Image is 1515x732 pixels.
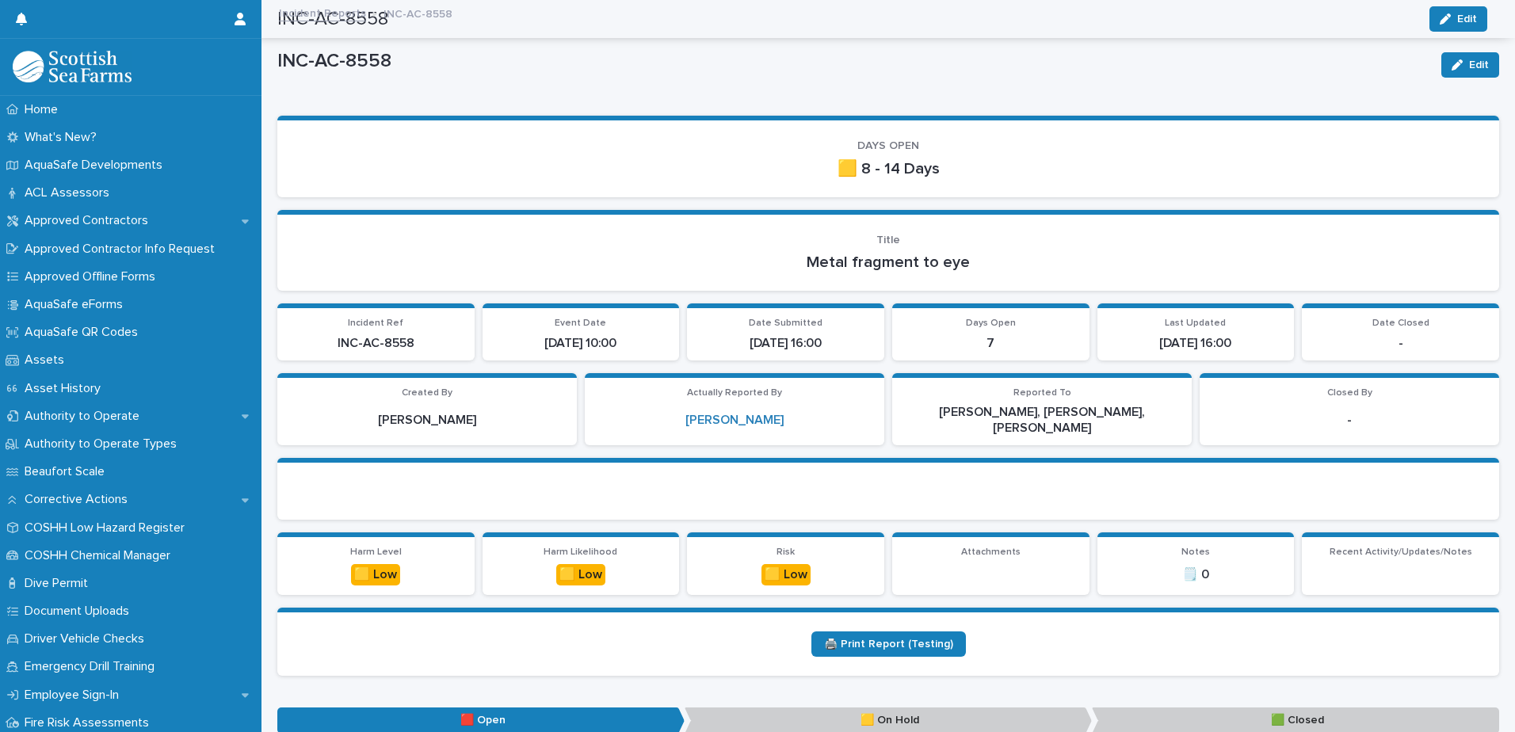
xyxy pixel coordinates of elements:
p: 🗒️ 0 [1107,567,1285,582]
p: - [1209,413,1490,428]
span: Risk [777,547,795,557]
button: Edit [1441,52,1499,78]
p: Asset History [18,381,113,396]
p: AquaSafe eForms [18,297,135,312]
span: Days Open [966,318,1016,328]
p: Beaufort Scale [18,464,117,479]
p: Approved Contractors [18,213,161,228]
p: ACL Assessors [18,185,122,200]
p: [PERSON_NAME] [287,413,567,428]
span: Date Submitted [749,318,822,328]
p: Emergency Drill Training [18,659,167,674]
a: 🖨️ Print Report (Testing) [811,631,966,657]
span: Harm Level [350,547,402,557]
p: INC-AC-8558 [277,50,1429,73]
div: 🟨 Low [556,564,605,585]
p: AquaSafe QR Codes [18,325,151,340]
span: Title [876,234,900,246]
p: 🟨 8 - 14 Days [296,159,1480,178]
a: Incident Reports [279,3,366,21]
span: Created By [402,388,452,398]
span: Reported To [1013,388,1071,398]
p: [DATE] 16:00 [696,336,875,351]
p: Assets [18,353,77,368]
span: Harm Likelihood [544,547,617,557]
p: - [1311,336,1490,351]
p: Document Uploads [18,604,142,619]
a: [PERSON_NAME] [685,413,784,428]
p: Fire Risk Assessments [18,715,162,730]
p: Employee Sign-In [18,688,132,703]
p: INC-AC-8558 [287,336,465,351]
span: Edit [1469,59,1489,71]
span: Notes [1181,547,1210,557]
span: Date Closed [1372,318,1429,328]
span: Recent Activity/Updates/Notes [1330,547,1472,557]
span: 🖨️ Print Report (Testing) [824,639,953,650]
p: Approved Offline Forms [18,269,168,284]
p: [DATE] 10:00 [492,336,670,351]
span: Incident Ref [348,318,403,328]
p: Approved Contractor Info Request [18,242,227,257]
p: Authority to Operate Types [18,437,189,452]
span: Attachments [961,547,1021,557]
div: 🟨 Low [761,564,811,585]
img: bPIBxiqnSb2ggTQWdOVV [13,51,132,82]
p: INC-AC-8558 [384,4,452,21]
span: Closed By [1327,388,1372,398]
span: Event Date [555,318,606,328]
span: Last Updated [1165,318,1226,328]
p: [DATE] 16:00 [1107,336,1285,351]
p: COSHH Low Hazard Register [18,520,197,536]
p: AquaSafe Developments [18,158,175,173]
div: 🟨 Low [351,564,400,585]
p: Driver Vehicle Checks [18,631,157,646]
span: DAYS OPEN [857,140,919,151]
p: What's New? [18,130,109,145]
p: Authority to Operate [18,409,152,424]
p: [PERSON_NAME], [PERSON_NAME], [PERSON_NAME] [902,405,1182,435]
p: Metal fragment to eye [296,253,1480,272]
p: 7 [902,336,1080,351]
p: Dive Permit [18,576,101,591]
p: Home [18,102,71,117]
p: Corrective Actions [18,492,140,507]
p: COSHH Chemical Manager [18,548,183,563]
span: Actually Reported By [687,388,782,398]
